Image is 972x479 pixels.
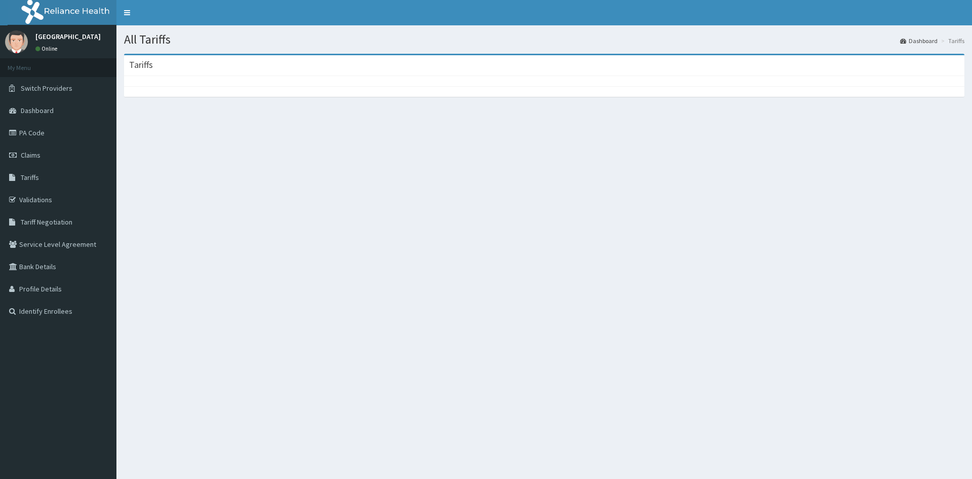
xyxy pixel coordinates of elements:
[21,217,72,227] span: Tariff Negotiation
[124,33,964,46] h1: All Tariffs
[21,106,54,115] span: Dashboard
[5,30,28,53] img: User Image
[21,151,40,160] span: Claims
[900,36,938,45] a: Dashboard
[939,36,964,45] li: Tariffs
[21,84,72,93] span: Switch Providers
[129,60,153,69] h3: Tariffs
[21,173,39,182] span: Tariffs
[35,33,101,40] p: [GEOGRAPHIC_DATA]
[35,45,60,52] a: Online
